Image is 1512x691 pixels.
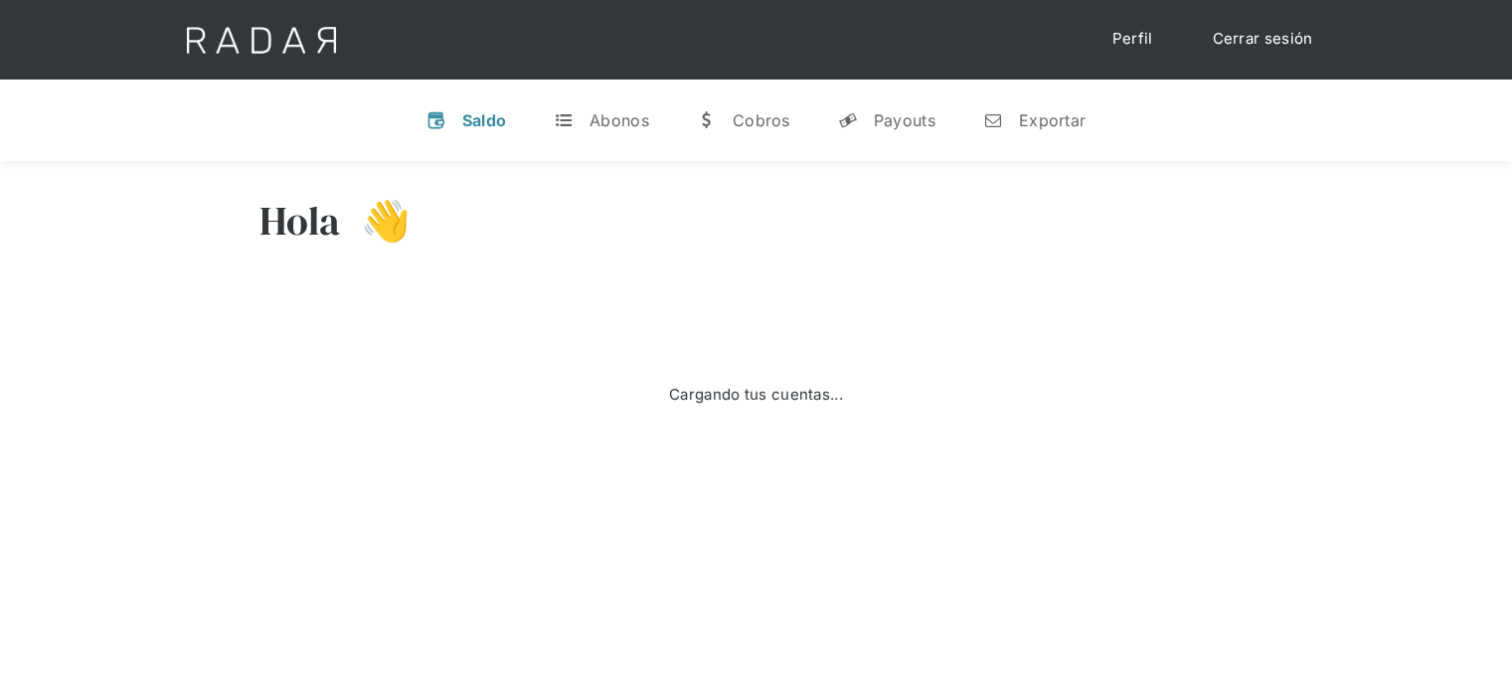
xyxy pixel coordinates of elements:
div: Cargando tus cuentas... [669,384,843,407]
div: y [838,110,858,130]
a: Perfil [1092,20,1173,59]
div: Abonos [589,110,649,130]
div: n [983,110,1003,130]
div: Payouts [874,110,935,130]
h3: Hola [259,196,341,246]
div: v [426,110,446,130]
h3: 👋 [341,196,411,246]
a: Cerrar sesión [1193,20,1333,59]
div: Cobros [733,110,790,130]
div: w [697,110,717,130]
div: t [554,110,574,130]
div: Saldo [462,110,507,130]
div: Exportar [1019,110,1086,130]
